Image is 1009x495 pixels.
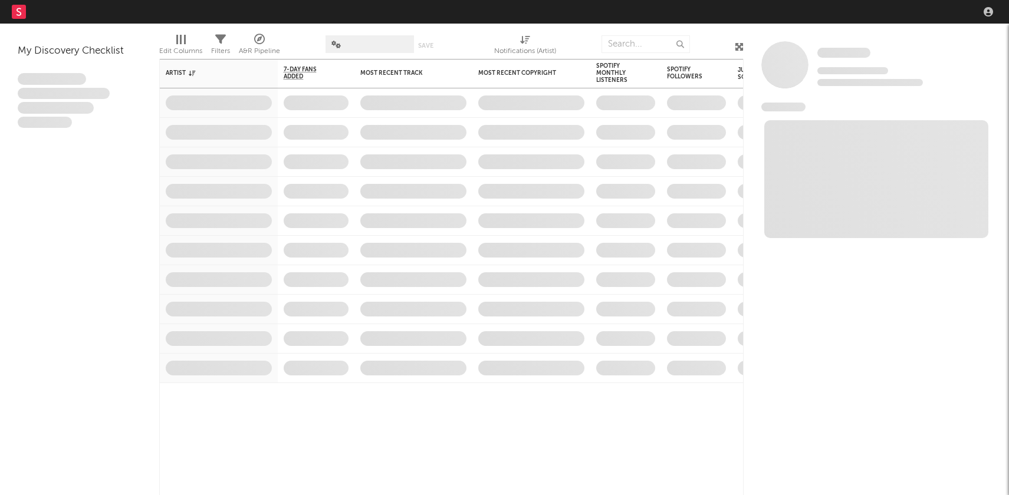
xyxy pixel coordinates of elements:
[166,70,254,77] div: Artist
[211,29,230,64] div: Filters
[239,44,280,58] div: A&R Pipeline
[494,44,556,58] div: Notifications (Artist)
[159,29,202,64] div: Edit Columns
[284,66,331,80] span: 7-Day Fans Added
[159,44,202,58] div: Edit Columns
[761,103,806,111] span: News Feed
[667,66,708,80] div: Spotify Followers
[596,62,637,84] div: Spotify Monthly Listeners
[817,67,888,74] span: Tracking Since: [DATE]
[18,44,142,58] div: My Discovery Checklist
[211,44,230,58] div: Filters
[817,48,870,58] span: Some Artist
[817,79,923,86] span: 0 fans last week
[478,70,567,77] div: Most Recent Copyright
[18,102,94,114] span: Praesent ac interdum
[18,117,72,128] span: Aliquam viverra
[18,88,110,100] span: Integer aliquet in purus et
[494,29,556,64] div: Notifications (Artist)
[239,29,280,64] div: A&R Pipeline
[418,42,433,49] button: Save
[738,67,767,81] div: Jump Score
[360,70,449,77] div: Most Recent Track
[18,73,86,85] span: Lorem ipsum dolor
[817,47,870,59] a: Some Artist
[602,35,690,53] input: Search...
